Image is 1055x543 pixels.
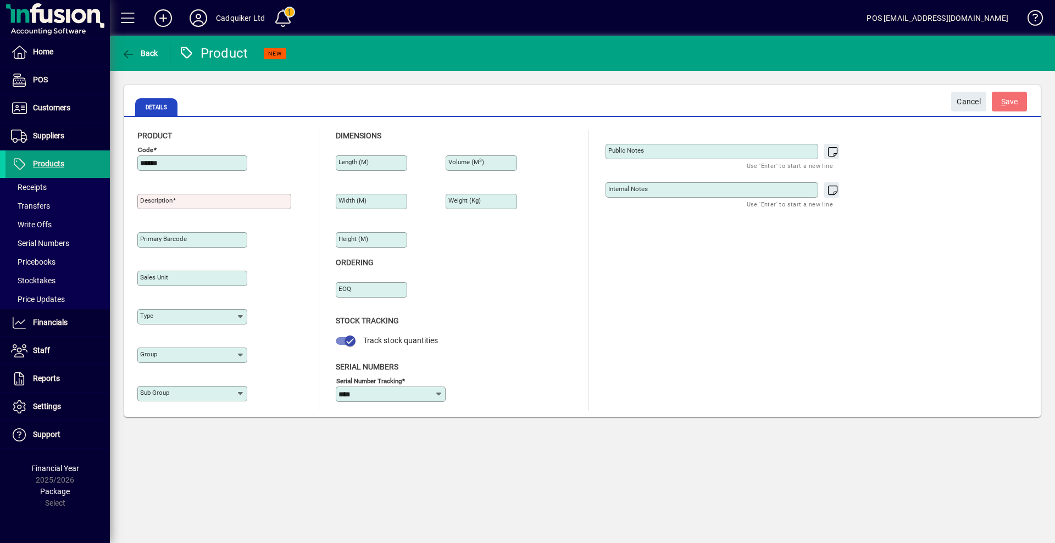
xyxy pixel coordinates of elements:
[135,98,177,116] span: Details
[33,131,64,140] span: Suppliers
[5,421,110,449] a: Support
[268,50,282,57] span: NEW
[11,201,50,210] span: Transfers
[216,9,265,27] div: Cadquiker Ltd
[33,75,48,84] span: POS
[11,183,47,192] span: Receipts
[11,295,65,304] span: Price Updates
[957,93,981,111] span: Cancel
[5,178,110,197] a: Receipts
[5,38,110,66] a: Home
[747,198,833,210] mat-hint: Use 'Enter' to start a new line
[11,220,52,229] span: Write Offs
[40,487,70,496] span: Package
[33,318,68,327] span: Financials
[336,258,374,267] span: Ordering
[140,273,168,281] mat-label: Sales unit
[5,337,110,365] a: Staff
[448,158,484,166] mat-label: Volume (m )
[140,197,173,204] mat-label: Description
[140,350,157,358] mat-label: Group
[33,402,61,411] span: Settings
[33,374,60,383] span: Reports
[5,197,110,215] a: Transfers
[479,158,482,163] sup: 3
[137,131,172,140] span: Product
[146,8,181,28] button: Add
[33,103,70,112] span: Customers
[336,377,402,384] mat-label: Serial Number tracking
[181,8,216,28] button: Profile
[11,276,55,285] span: Stocktakes
[5,122,110,150] a: Suppliers
[336,131,381,140] span: Dimensions
[336,362,398,371] span: Serial Numbers
[363,336,438,345] span: Track stock quantities
[11,239,69,248] span: Serial Numbers
[5,271,110,290] a: Stocktakes
[5,309,110,337] a: Financials
[1019,2,1041,38] a: Knowledge Base
[1001,97,1006,106] span: S
[140,389,169,396] mat-label: Sub group
[119,43,161,63] button: Back
[747,159,833,172] mat-hint: Use 'Enter' to start a new line
[5,66,110,94] a: POS
[338,285,351,293] mat-label: EOQ
[1001,93,1018,111] span: ave
[992,92,1027,111] button: Save
[140,312,153,320] mat-label: Type
[5,234,110,253] a: Serial Numbers
[33,430,60,439] span: Support
[179,44,248,62] div: Product
[867,9,1008,27] div: POS [EMAIL_ADDRESS][DOMAIN_NAME]
[138,146,153,154] mat-label: Code
[951,92,986,111] button: Cancel
[338,235,368,243] mat-label: Height (m)
[11,257,55,266] span: Pricebooks
[31,464,79,473] span: Financial Year
[5,253,110,271] a: Pricebooks
[338,197,367,204] mat-label: Width (m)
[5,94,110,122] a: Customers
[448,197,481,204] mat-label: Weight (Kg)
[5,365,110,393] a: Reports
[608,147,644,154] mat-label: Public Notes
[33,346,50,355] span: Staff
[5,290,110,309] a: Price Updates
[5,215,110,234] a: Write Offs
[33,47,53,56] span: Home
[110,43,170,63] app-page-header-button: Back
[140,235,187,243] mat-label: Primary barcode
[5,393,110,421] a: Settings
[608,185,648,193] mat-label: Internal Notes
[33,159,64,168] span: Products
[338,158,369,166] mat-label: Length (m)
[121,49,158,58] span: Back
[336,316,399,325] span: Stock Tracking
